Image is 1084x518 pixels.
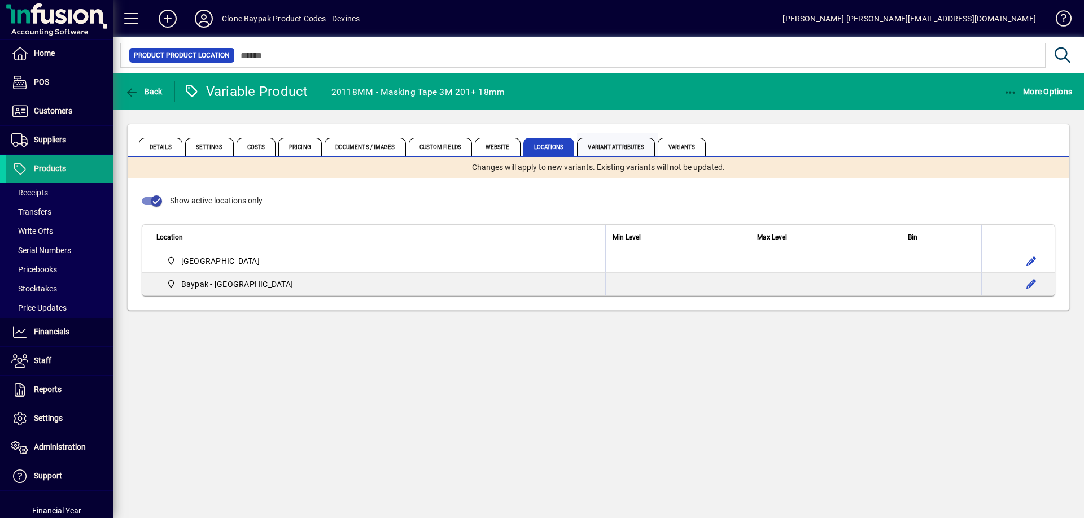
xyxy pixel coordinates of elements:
a: Knowledge Base [1047,2,1070,39]
span: Bin [908,231,917,243]
button: Edit [1022,275,1041,293]
a: Reports [6,376,113,404]
span: Financial Year [32,506,81,515]
span: Transfers [11,207,51,216]
span: Changes will apply to new variants. Existing variants will not be updated. [472,162,725,173]
span: Max Level [757,231,787,243]
span: [GEOGRAPHIC_DATA] [181,255,260,267]
a: Home [6,40,113,68]
span: Variants [658,138,706,156]
a: Settings [6,404,113,433]
span: Price Updates [11,303,67,312]
span: Write Offs [11,227,53,236]
span: Details [139,138,182,156]
span: Settings [34,413,63,423]
a: Financials [6,318,113,346]
span: Stocktakes [11,284,57,293]
a: Pricebooks [6,260,113,279]
span: Administration [34,442,86,451]
span: Receipts [11,188,48,197]
button: Edit [1022,252,1041,270]
div: [PERSON_NAME] [PERSON_NAME][EMAIL_ADDRESS][DOMAIN_NAME] [783,10,1036,28]
div: Clone Baypak Product Codes - Devines [222,10,360,28]
a: Stocktakes [6,279,113,298]
button: Add [150,8,186,29]
button: Profile [186,8,222,29]
span: Pricing [278,138,322,156]
span: Amcor Airport Oaks [162,254,264,268]
button: Back [122,81,165,102]
span: Staff [34,356,51,365]
span: Pricebooks [11,265,57,274]
div: 20118MM - Masking Tape 3M 201+ 18mm [331,83,505,101]
span: Suppliers [34,135,66,144]
button: More Options [1001,81,1076,102]
a: Receipts [6,183,113,202]
a: Staff [6,347,113,375]
span: Costs [237,138,276,156]
app-page-header-button: Back [113,81,175,102]
span: More Options [1004,87,1073,96]
span: Min Level [613,231,641,243]
span: Product Product Location [134,50,230,61]
span: Documents / Images [325,138,406,156]
span: Locations [523,138,575,156]
span: Show active locations only [170,196,263,205]
a: Price Updates [6,298,113,317]
a: POS [6,68,113,97]
span: Serial Numbers [11,246,71,255]
span: POS [34,77,49,86]
span: Variant Attributes [577,138,655,156]
div: Variable Product [183,82,308,101]
span: Settings [185,138,234,156]
span: Financials [34,327,69,336]
span: Baypak - [GEOGRAPHIC_DATA] [181,278,294,290]
span: Support [34,471,62,480]
a: Administration [6,433,113,462]
a: Serial Numbers [6,241,113,260]
span: Reports [34,385,62,394]
a: Write Offs [6,221,113,241]
span: Customers [34,106,72,115]
span: Products [34,164,66,173]
span: Home [34,49,55,58]
a: Customers [6,97,113,125]
span: Baypak - Onekawa [162,277,298,291]
a: Support [6,462,113,490]
span: Custom Fields [409,138,472,156]
span: Website [475,138,521,156]
span: Location [156,231,183,243]
a: Suppliers [6,126,113,154]
a: Transfers [6,202,113,221]
span: Back [125,87,163,96]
